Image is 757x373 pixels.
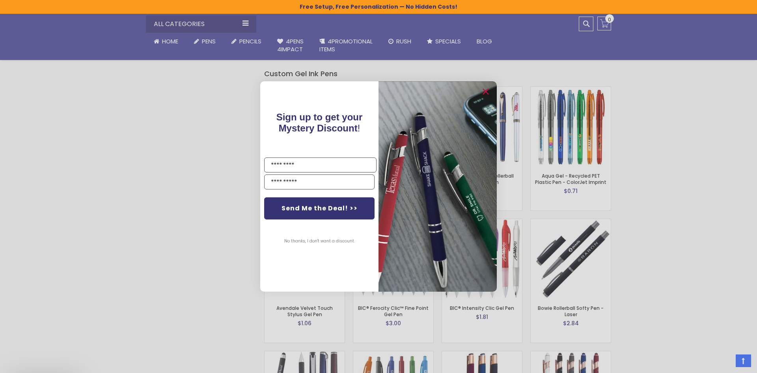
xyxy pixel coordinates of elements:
span: ! [276,112,363,133]
span: Sign up to get your Mystery Discount [276,112,363,133]
button: No thanks, I don't want a discount. [280,231,359,251]
img: pop-up-image [378,81,497,292]
button: Send Me the Deal! >> [264,197,375,219]
button: Close dialog [479,85,492,98]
